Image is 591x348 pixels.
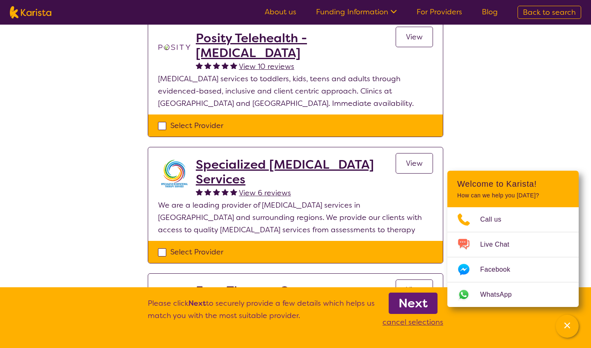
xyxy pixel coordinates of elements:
[230,62,237,69] img: fullstar
[447,171,579,307] div: Channel Menu
[406,285,423,295] span: View
[383,316,443,328] p: cancel selections
[480,288,522,301] span: WhatsApp
[196,188,203,195] img: fullstar
[406,32,423,42] span: View
[158,199,433,236] p: We are a leading provider of [MEDICAL_DATA] services in [GEOGRAPHIC_DATA] and surrounding regions...
[222,188,229,195] img: fullstar
[213,188,220,195] img: fullstar
[389,293,438,314] a: Next
[480,238,519,251] span: Live Chat
[204,188,211,195] img: fullstar
[10,6,51,18] img: Karista logo
[204,62,211,69] img: fullstar
[148,297,375,328] p: Please click to securely provide a few details which helps us match you with the most suitable pr...
[399,295,428,311] b: Next
[196,284,317,298] a: Ergo Therapy Group
[265,7,296,17] a: About us
[417,7,462,17] a: For Providers
[447,207,579,307] ul: Choose channel
[196,31,396,60] a: Posity Telehealth - [MEDICAL_DATA]
[239,187,291,199] a: View 6 reviews
[239,60,294,73] a: View 10 reviews
[158,31,191,64] img: t1bslo80pcylnzwjhndq.png
[457,179,569,189] h2: Welcome to Karista!
[158,284,191,304] img: j2t6pnkwm7fb0fx62ebc.jpg
[196,157,396,187] a: Specialized [MEDICAL_DATA] Services
[518,6,581,19] a: Back to search
[406,158,423,168] span: View
[457,192,569,199] p: How can we help you [DATE]?
[158,157,191,190] img: vtv5ldhuy448mldqslni.jpg
[222,62,229,69] img: fullstar
[480,263,520,276] span: Facebook
[196,62,203,69] img: fullstar
[447,282,579,307] a: Web link opens in a new tab.
[523,7,576,17] span: Back to search
[480,213,511,226] span: Call us
[396,153,433,174] a: View
[396,27,433,47] a: View
[239,188,291,198] span: View 6 reviews
[239,62,294,71] span: View 10 reviews
[316,7,397,17] a: Funding Information
[396,279,433,300] a: View
[213,62,220,69] img: fullstar
[158,73,433,110] p: [MEDICAL_DATA] services to toddlers, kids, teens and adults through evidenced-based, inclusive an...
[556,315,579,338] button: Channel Menu
[482,7,498,17] a: Blog
[230,188,237,195] img: fullstar
[188,298,206,308] b: Next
